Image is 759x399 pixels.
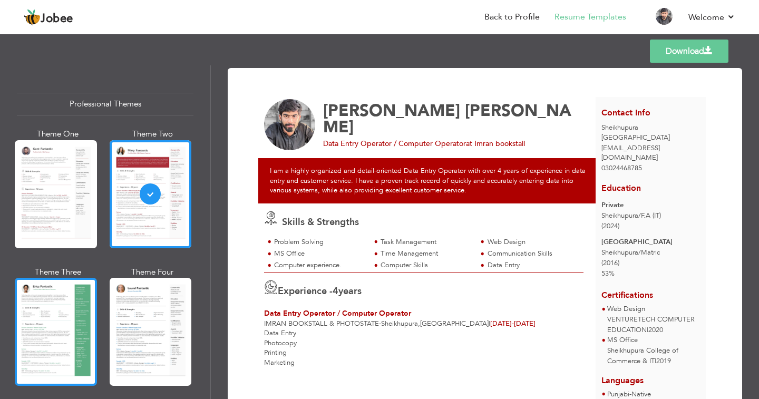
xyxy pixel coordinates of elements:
span: Web Design [607,304,645,314]
label: years [333,285,362,298]
span: Jobee [41,13,73,25]
span: Education [601,182,641,194]
span: (2016) [601,258,619,268]
div: Time Management [381,249,471,259]
div: Communication Skills [488,249,578,259]
span: | [655,356,656,366]
p: Sheikhupura College of Commerce & IT 2019 [607,346,700,367]
div: Theme Four [112,267,194,278]
div: Private [601,200,700,210]
span: / [638,248,641,257]
span: Data Entry Operator / Computer Operator [323,139,466,149]
div: MS Office [274,249,364,259]
img: jobee.io [24,9,41,26]
div: Theme Two [112,129,194,140]
span: (2024) [601,221,619,231]
div: Computer Skills [381,260,471,270]
span: MS Office [607,335,638,345]
span: Skills & Strengths [282,216,359,229]
div: Task Management [381,237,471,247]
div: Data Entry [488,260,578,270]
span: [EMAIL_ADDRESS][DOMAIN_NAME] [601,143,660,163]
div: Web Design [488,237,578,247]
span: Certifications [601,281,653,301]
span: Experience - [278,285,333,298]
span: Languages [601,367,644,387]
div: Data Entry Photocopy Printing Marketing [258,328,590,377]
a: Resume Templates [554,11,626,23]
span: - [379,319,381,328]
span: 03024468785 [601,163,642,173]
a: Download [650,40,728,63]
div: I am a highly organized and detail-oriented Data Entry Operator with over 4 years of experience i... [258,158,601,203]
div: Theme Three [17,267,99,278]
img: Profile Img [656,8,673,25]
span: Sheikhupura [601,123,638,132]
span: Sheikhupura F.A (IT) [601,211,661,220]
span: [PERSON_NAME] [323,100,571,138]
div: Professional Themes [17,93,193,115]
span: [DATE] [490,319,514,328]
div: [GEOGRAPHIC_DATA] [601,237,700,247]
span: 53% [601,269,615,278]
span: 4 [333,285,338,298]
span: Data Entry Operator / Computer Operator [264,308,411,318]
span: Punjabi [607,390,629,399]
div: Computer experience. [274,260,364,270]
span: - [512,319,514,328]
div: Problem Solving [274,237,364,247]
span: | [489,319,490,328]
span: Contact Info [601,107,650,119]
p: VENTURETECH COMPUTER EDUCATION 2020 [607,315,700,336]
a: Jobee [24,9,73,26]
img: No image [264,99,316,151]
span: - [629,390,631,399]
span: [GEOGRAPHIC_DATA] [420,319,489,328]
span: [GEOGRAPHIC_DATA] [601,133,670,142]
span: Sheikhupura Matric [601,248,660,257]
span: [DATE] [490,319,536,328]
span: Sheikhupura [381,319,418,328]
span: , [418,319,420,328]
span: Imran Bookstall & Photostate [264,319,379,328]
span: at Imran bookstall [466,139,525,149]
span: / [638,211,641,220]
span: | [647,325,648,335]
a: Back to Profile [484,11,540,23]
span: [PERSON_NAME] [323,100,460,122]
div: Theme One [17,129,99,140]
a: Welcome [688,11,735,24]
